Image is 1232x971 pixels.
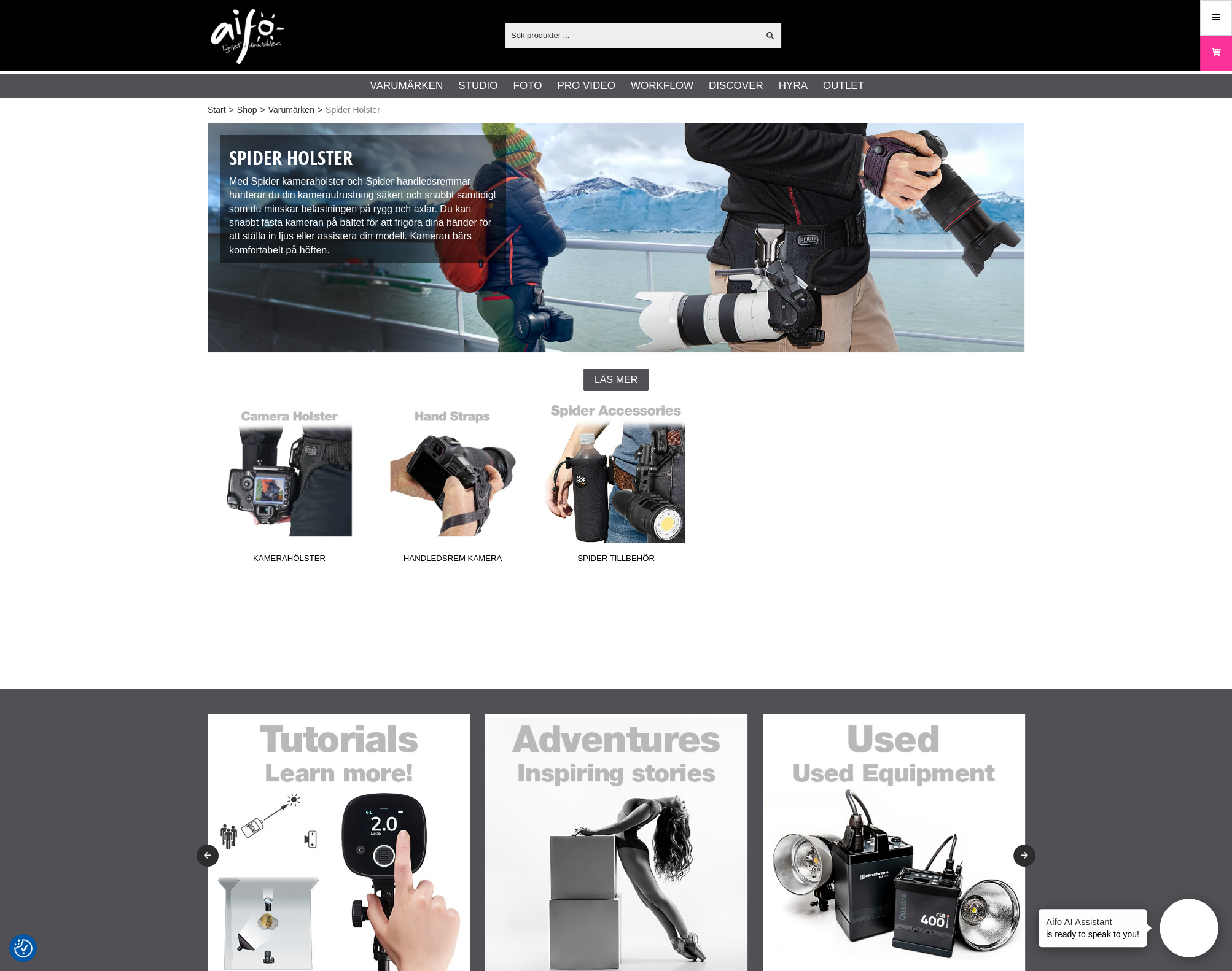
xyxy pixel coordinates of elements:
a: Studio [458,78,497,94]
h4: Aifo AI Assistant [1046,915,1139,928]
a: Varumärken [268,104,314,117]
span: Handledsrem Kamera [371,552,534,569]
img: Revisit consent button [14,939,33,957]
span: Spider Tillbehör [534,552,698,569]
a: Outlet [823,78,864,94]
h1: Spider Holster [229,144,497,172]
input: Sök produkter ... [505,26,758,44]
div: is ready to speak to you! [1039,909,1147,947]
img: Spider Camera Holster System [208,123,1024,352]
a: Start [208,104,226,117]
button: Next [1013,845,1035,867]
span: Spider Holster [326,104,380,117]
span: > [260,104,265,117]
span: > [318,104,322,117]
a: Spider Tillbehör [534,403,698,569]
a: Hyra [779,78,808,94]
span: > [229,104,234,117]
a: Discover [709,78,763,94]
span: Läs mer [595,374,637,385]
a: Pro Video [557,78,615,94]
a: Foto [513,78,542,94]
a: Kamerahölster [208,403,371,569]
button: Samtyckesinställningar [14,937,33,959]
a: Handledsrem Kamera [371,403,534,569]
span: Kamerahölster [208,552,371,569]
button: Previous [197,845,219,867]
a: Workflow [631,78,693,94]
div: Med Spider kamerahölster och Spider handledsremmar hanterar du din kamerautrustning säkert och sn... [220,135,506,263]
a: Shop [237,104,257,117]
img: logo.png [211,9,284,64]
a: Varumärken [370,78,443,94]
